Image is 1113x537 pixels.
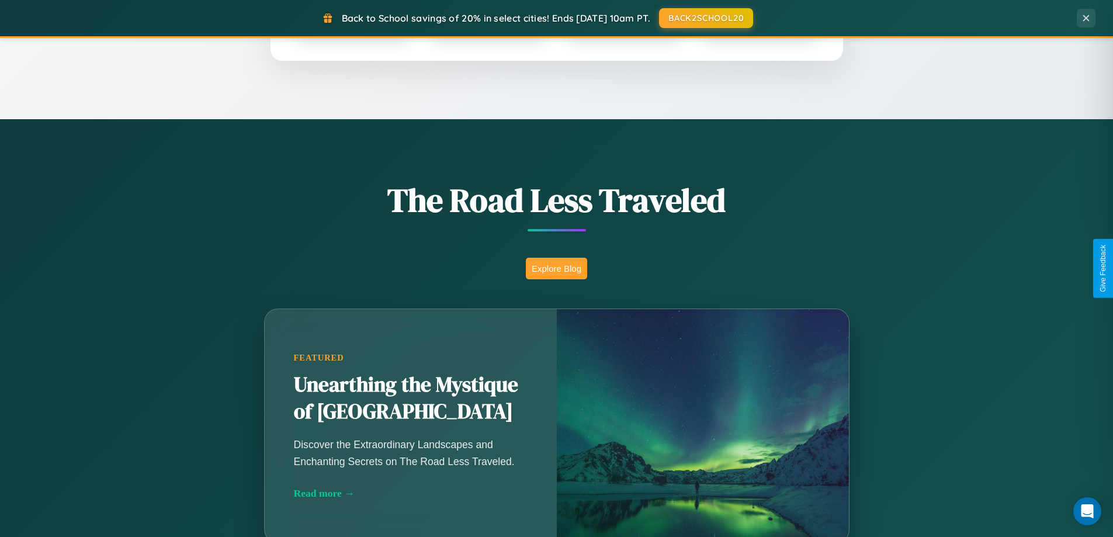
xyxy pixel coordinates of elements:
[294,487,528,500] div: Read more →
[206,178,907,223] h1: The Road Less Traveled
[659,8,753,28] button: BACK2SCHOOL20
[1099,245,1107,292] div: Give Feedback
[294,372,528,425] h2: Unearthing the Mystique of [GEOGRAPHIC_DATA]
[342,12,650,24] span: Back to School savings of 20% in select cities! Ends [DATE] 10am PT.
[1073,497,1101,525] div: Open Intercom Messenger
[294,436,528,469] p: Discover the Extraordinary Landscapes and Enchanting Secrets on The Road Less Traveled.
[294,353,528,363] div: Featured
[526,258,587,279] button: Explore Blog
